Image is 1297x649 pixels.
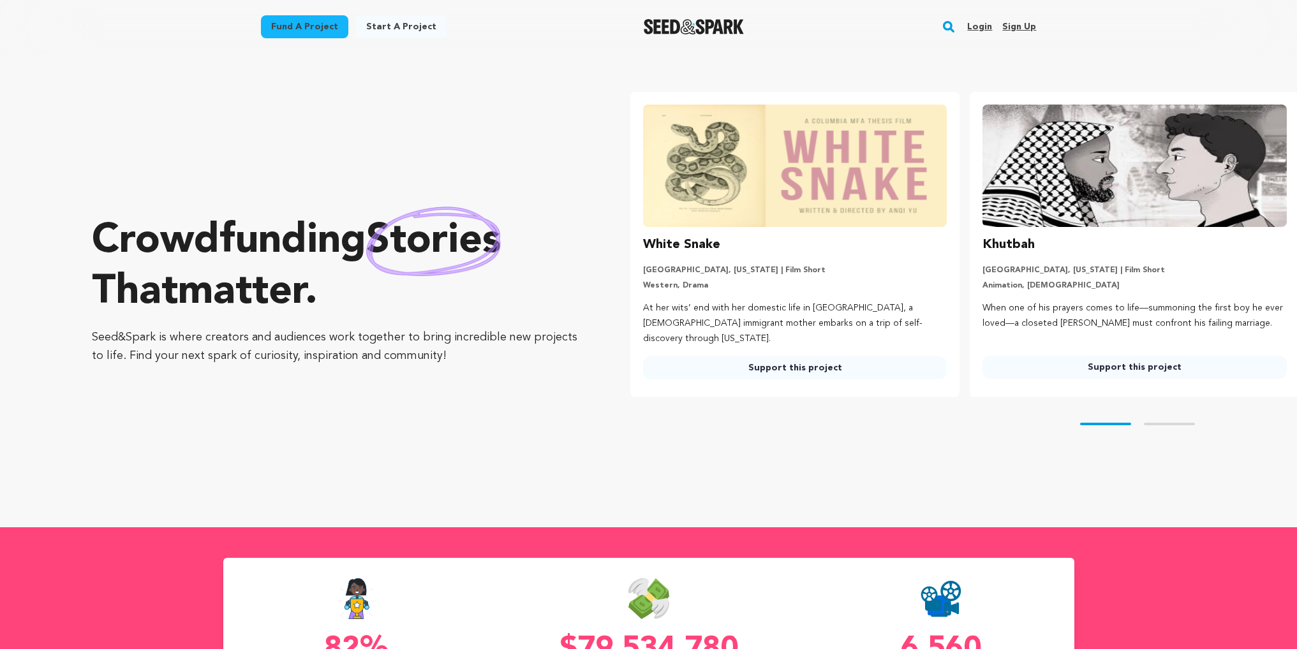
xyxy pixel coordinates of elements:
[337,578,376,619] img: Seed&Spark Success Rate Icon
[643,281,947,291] p: Western, Drama
[643,235,720,255] h3: White Snake
[982,356,1287,379] a: Support this project
[1002,17,1036,37] a: Sign up
[967,17,992,37] a: Login
[921,578,961,619] img: Seed&Spark Projects Created Icon
[92,216,579,318] p: Crowdfunding that .
[178,272,305,313] span: matter
[366,207,501,276] img: hand sketched image
[982,265,1287,275] p: [GEOGRAPHIC_DATA], [US_STATE] | Film Short
[356,15,447,38] a: Start a project
[982,281,1287,291] p: Animation, [DEMOGRAPHIC_DATA]
[643,265,947,275] p: [GEOGRAPHIC_DATA], [US_STATE] | Film Short
[643,301,947,346] p: At her wits’ end with her domestic life in [GEOGRAPHIC_DATA], a [DEMOGRAPHIC_DATA] immigrant moth...
[982,301,1287,332] p: When one of his prayers comes to life—summoning the first boy he ever loved—a closeted [PERSON_NA...
[628,578,669,619] img: Seed&Spark Money Raised Icon
[644,19,744,34] img: Seed&Spark Logo Dark Mode
[644,19,744,34] a: Seed&Spark Homepage
[982,235,1035,255] h3: Khutbah
[261,15,348,38] a: Fund a project
[92,328,579,365] p: Seed&Spark is where creators and audiences work together to bring incredible new projects to life...
[643,356,947,379] a: Support this project
[982,105,1287,227] img: Khutbah image
[643,105,947,227] img: White Snake image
